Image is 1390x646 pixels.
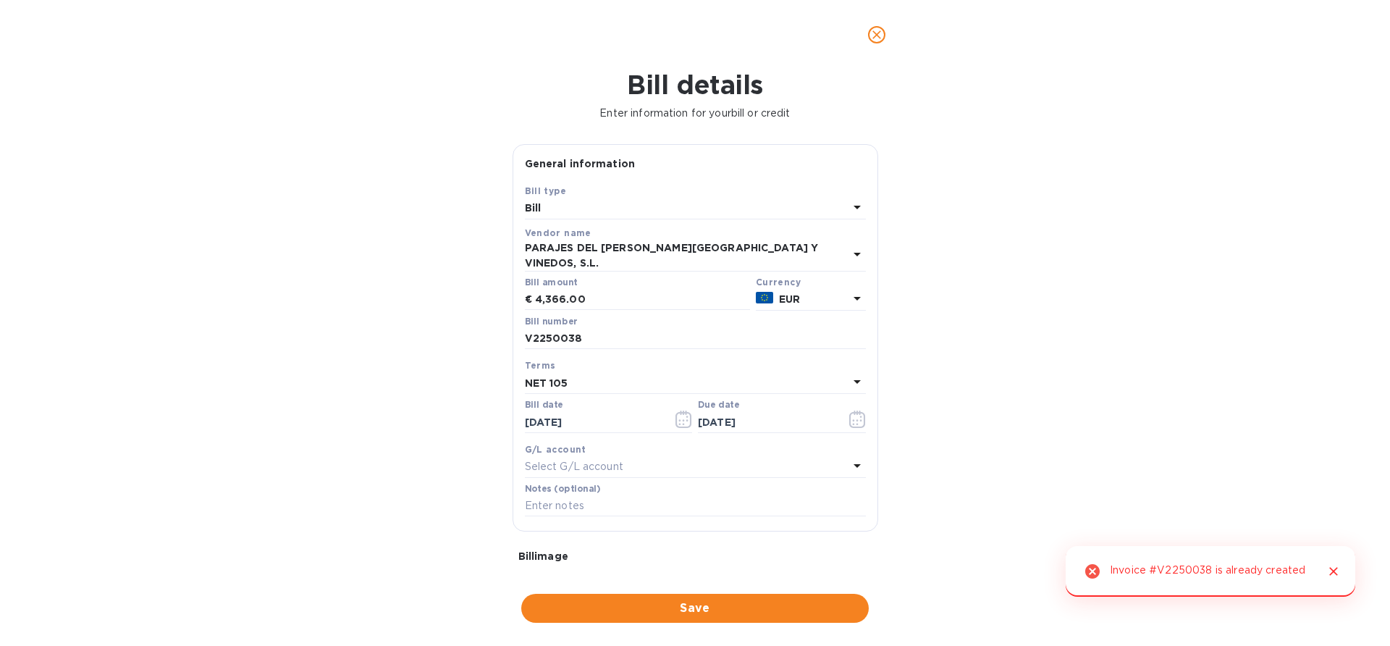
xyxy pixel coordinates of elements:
b: G/L account [525,444,586,455]
p: Select G/L account [525,459,623,474]
p: Enter information for your bill or credit [12,106,1378,121]
input: Due date [698,411,835,433]
label: Notes (optional) [525,484,601,493]
b: PARAJES DEL [PERSON_NAME][GEOGRAPHIC_DATA] Y VINEDOS, S.L. [525,242,819,269]
button: close [859,17,894,52]
label: Due date [698,401,739,410]
div: € [525,289,535,311]
b: Currency [756,277,801,288]
input: Enter notes [525,495,866,517]
p: Bill image [518,549,872,563]
span: Save [533,600,857,617]
b: NET 105 [525,377,568,389]
label: Bill number [525,317,577,326]
b: Vendor name [525,227,591,238]
b: Bill [525,202,542,214]
input: Enter bill number [525,328,866,350]
b: Terms [525,360,556,371]
div: Invoice #V2250038 is already created [1110,558,1305,585]
input: € Enter bill amount [535,289,750,311]
button: Save [521,594,869,623]
label: Bill date [525,401,563,410]
b: EUR [779,293,800,305]
b: Bill type [525,185,567,196]
h1: Bill details [12,70,1378,100]
button: Close [1324,562,1343,581]
b: General information [525,158,636,169]
label: Bill amount [525,278,577,287]
input: Select date [525,411,662,433]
